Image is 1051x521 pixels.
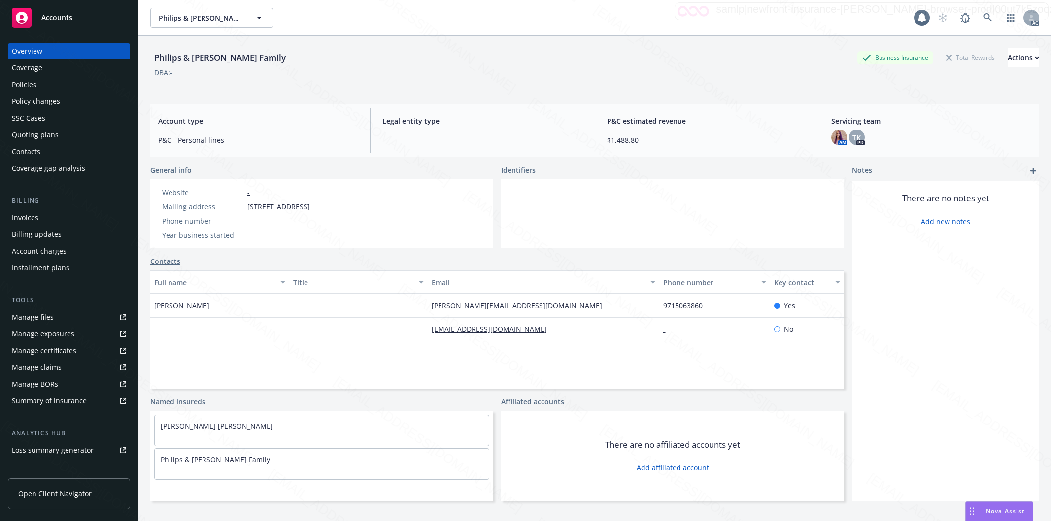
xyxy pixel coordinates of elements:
div: Business Insurance [857,51,933,64]
div: Website [162,187,243,197]
div: Phone number [663,277,755,288]
span: - [247,230,250,240]
span: P&C estimated revenue [607,116,807,126]
span: Legal entity type [382,116,582,126]
div: Mailing address [162,201,243,212]
div: Manage exposures [12,326,74,342]
div: Philips & [PERSON_NAME] Family [150,51,290,64]
div: Coverage [12,60,42,76]
a: Billing updates [8,227,130,242]
a: Manage files [8,309,130,325]
div: Installment plans [12,260,69,276]
span: Philips & [PERSON_NAME] Family [159,13,244,23]
div: Policy changes [12,94,60,109]
a: Search [978,8,998,28]
div: Manage claims [12,359,62,375]
img: photo [831,130,847,145]
span: TK [852,132,861,143]
span: [STREET_ADDRESS] [247,201,310,212]
button: Actions [1008,48,1039,67]
div: Phone number [162,216,243,226]
div: Billing [8,196,130,206]
div: Total Rewards [941,51,1000,64]
a: Manage BORs [8,376,130,392]
span: - [382,135,582,145]
div: Coverage gap analysis [12,161,85,176]
a: Overview [8,43,130,59]
div: Billing updates [12,227,62,242]
a: [EMAIL_ADDRESS][DOMAIN_NAME] [432,325,555,334]
a: add [1027,165,1039,177]
span: There are no notes yet [902,193,989,204]
button: Phone number [659,270,770,294]
a: Contacts [150,256,180,266]
div: Analytics hub [8,428,130,438]
a: Quoting plans [8,127,130,143]
a: Manage exposures [8,326,130,342]
div: Drag to move [966,502,978,521]
a: Accounts [8,4,130,32]
a: 9715063860 [663,301,711,310]
a: Named insureds [150,396,205,407]
span: Servicing team [831,116,1031,126]
a: Philips & [PERSON_NAME] Family [161,455,270,464]
a: Add new notes [921,216,970,227]
div: Full name [154,277,274,288]
div: SSC Cases [12,110,45,126]
span: General info [150,165,192,175]
div: Overview [12,43,42,59]
span: Open Client Navigator [18,488,92,499]
a: Account charges [8,243,130,259]
span: - [293,324,296,334]
span: Yes [784,300,795,311]
a: Switch app [1001,8,1020,28]
button: Philips & [PERSON_NAME] Family [150,8,273,28]
a: Policy changes [8,94,130,109]
span: - [247,216,250,226]
a: Installment plans [8,260,130,276]
div: Manage BORs [12,376,58,392]
span: P&C - Personal lines [158,135,358,145]
button: Key contact [770,270,844,294]
a: Loss summary generator [8,442,130,458]
span: No [784,324,793,334]
div: Loss summary generator [12,442,94,458]
a: Affiliated accounts [501,396,564,407]
button: Title [289,270,428,294]
div: Title [293,277,413,288]
a: Manage claims [8,359,130,375]
a: Policies [8,77,130,93]
a: SSC Cases [8,110,130,126]
a: - [247,188,250,197]
div: Summary of insurance [12,393,87,409]
button: Email [428,270,659,294]
a: Summary of insurance [8,393,130,409]
a: [PERSON_NAME] [PERSON_NAME] [161,422,273,431]
div: Quoting plans [12,127,59,143]
a: Start snowing [933,8,952,28]
div: Manage files [12,309,54,325]
div: Tools [8,295,130,305]
a: Manage certificates [8,343,130,358]
a: Coverage gap analysis [8,161,130,176]
a: Invoices [8,210,130,226]
a: Coverage [8,60,130,76]
button: Nova Assist [965,501,1033,521]
span: $1,488.80 [607,135,807,145]
div: Policies [12,77,36,93]
span: Nova Assist [986,507,1025,515]
span: Accounts [41,14,72,22]
a: Add affiliated account [637,462,709,473]
a: [PERSON_NAME][EMAIL_ADDRESS][DOMAIN_NAME] [432,301,610,310]
a: Report a Bug [955,8,975,28]
div: Year business started [162,230,243,240]
span: Notes [852,165,872,177]
div: Key contact [774,277,829,288]
div: Invoices [12,210,38,226]
div: Manage certificates [12,343,76,358]
div: DBA: - [154,67,172,78]
a: Contacts [8,144,130,160]
span: Identifiers [501,165,536,175]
